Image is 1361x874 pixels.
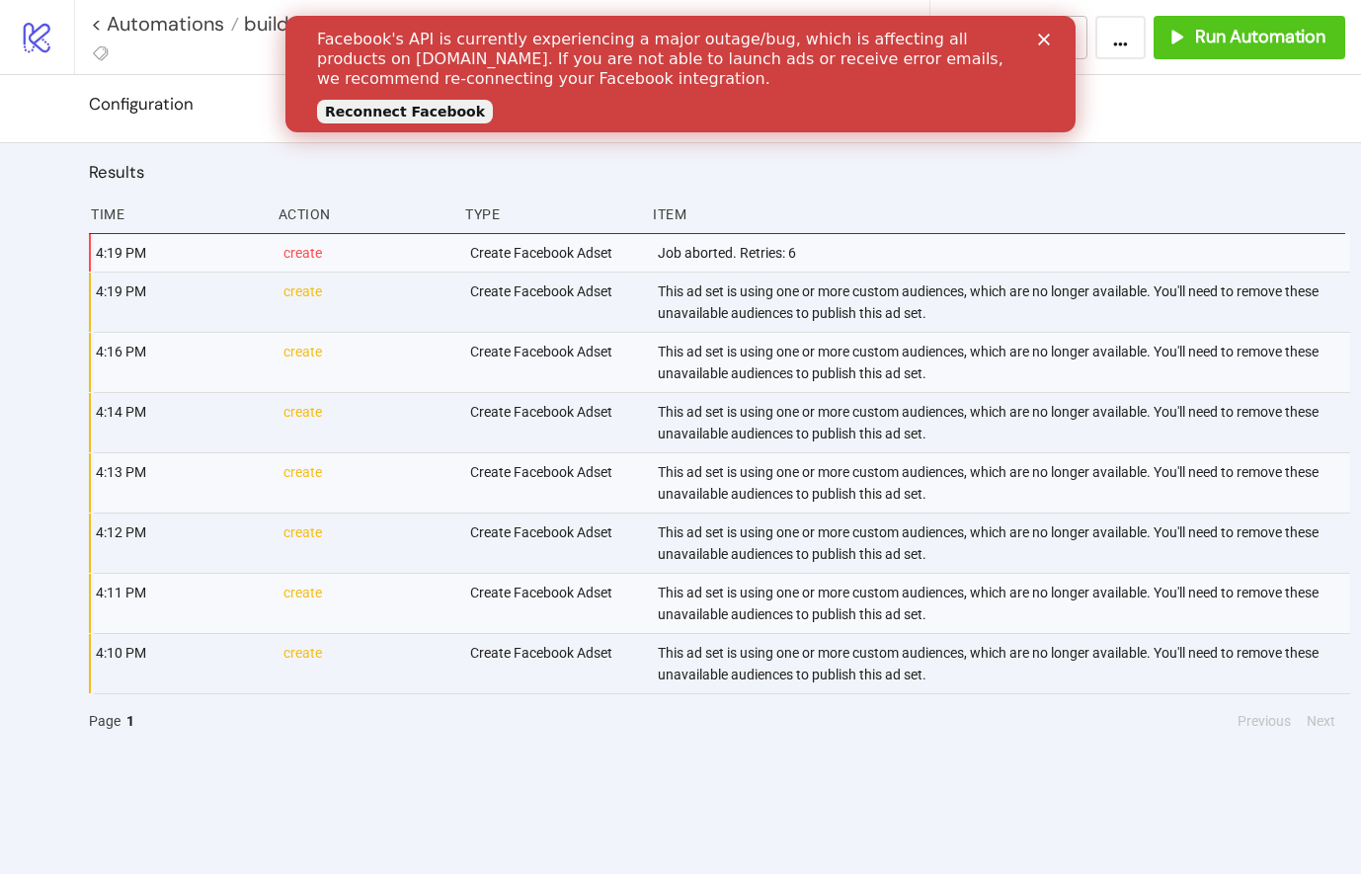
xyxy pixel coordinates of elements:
div: 4:14 PM [94,393,268,452]
a: < Automations [91,14,239,34]
div: This ad set is using one or more custom audiences, which are no longer available. You'll need to ... [656,333,1350,392]
span: Run Automation [1195,26,1325,48]
div: create [281,634,455,693]
div: Create Facebook Adset [468,273,642,332]
button: Next [1301,710,1341,732]
div: This ad set is using one or more custom audiences, which are no longer available. You'll need to ... [656,273,1350,332]
div: Create Facebook Adset [468,453,642,513]
div: Create Facebook Adset [468,393,642,452]
div: This ad set is using one or more custom audiences, which are no longer available. You'll need to ... [656,634,1350,693]
div: Action [277,196,450,233]
button: Previous [1232,710,1297,732]
div: 4:13 PM [94,453,268,513]
h2: Results [89,159,1345,185]
div: create [281,234,455,272]
iframe: Intercom live chat banner [285,16,1076,132]
div: This ad set is using one or more custom audiences, which are no longer available. You'll need to ... [656,393,1350,452]
div: 4:12 PM [94,514,268,573]
div: 4:16 PM [94,333,268,392]
div: Type [463,196,637,233]
h2: Configuration [89,91,1345,117]
div: This ad set is using one or more custom audiences, which are no longer available. You'll need to ... [656,574,1350,633]
div: Create Facebook Adset [468,333,642,392]
div: create [281,393,455,452]
div: create [281,333,455,392]
button: Run Automation [1154,16,1345,59]
div: create [281,514,455,573]
a: builders [239,14,332,34]
div: create [281,453,455,513]
div: Create Facebook Adset [468,574,642,633]
div: Create Facebook Adset [468,234,642,272]
button: ... [1095,16,1146,59]
div: Close [753,18,772,30]
div: create [281,574,455,633]
div: Job aborted. Retries: 6 [656,234,1350,272]
div: 4:19 PM [94,234,268,272]
div: 4:11 PM [94,574,268,633]
div: create [281,273,455,332]
div: Item [651,196,1345,233]
div: This ad set is using one or more custom audiences, which are no longer available. You'll need to ... [656,514,1350,573]
span: Page [89,710,120,732]
div: Time [89,196,263,233]
span: builders [239,11,317,37]
div: Create Facebook Adset [468,634,642,693]
div: 4:19 PM [94,273,268,332]
div: This ad set is using one or more custom audiences, which are no longer available. You'll need to ... [656,453,1350,513]
div: Create Facebook Adset [468,514,642,573]
button: 1 [120,710,140,732]
div: 4:10 PM [94,634,268,693]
